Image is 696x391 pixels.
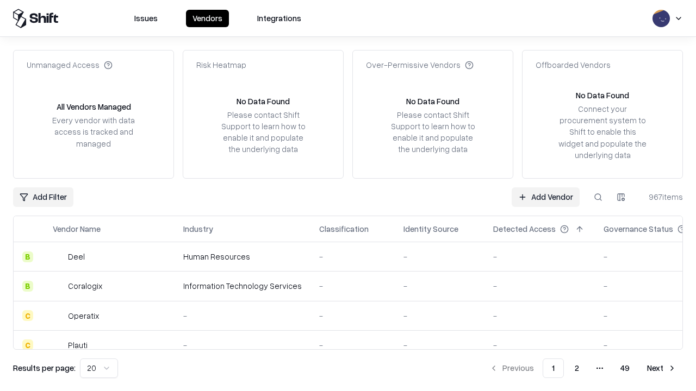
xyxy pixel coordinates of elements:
[403,251,476,262] div: -
[53,339,64,350] img: Plauti
[22,281,33,292] div: B
[237,96,290,107] div: No Data Found
[57,101,131,112] div: All Vendors Managed
[543,358,564,378] button: 1
[388,109,478,155] div: Please contact Shift Support to learn how to enable it and populate the underlying data
[53,223,101,235] div: Vendor Name
[13,362,76,374] p: Results per page:
[493,339,586,351] div: -
[183,280,302,292] div: Information Technology Services
[22,310,33,321] div: C
[557,103,648,161] div: Connect your procurement system to Shift to enable this widget and populate the underlying data
[366,59,474,71] div: Over-Permissive Vendors
[536,59,611,71] div: Offboarded Vendors
[512,187,580,207] a: Add Vendor
[22,251,33,262] div: B
[641,358,683,378] button: Next
[406,96,459,107] div: No Data Found
[403,310,476,321] div: -
[183,251,302,262] div: Human Resources
[493,310,586,321] div: -
[403,280,476,292] div: -
[319,339,386,351] div: -
[183,339,302,351] div: -
[251,10,308,27] button: Integrations
[68,251,85,262] div: Deel
[493,280,586,292] div: -
[403,339,476,351] div: -
[218,109,308,155] div: Please contact Shift Support to learn how to enable it and populate the underlying data
[53,251,64,262] img: Deel
[53,281,64,292] img: Coralogix
[27,59,113,71] div: Unmanaged Access
[403,223,458,235] div: Identity Source
[566,358,588,378] button: 2
[319,223,369,235] div: Classification
[319,251,386,262] div: -
[493,223,556,235] div: Detected Access
[319,280,386,292] div: -
[128,10,164,27] button: Issues
[186,10,229,27] button: Vendors
[196,59,246,71] div: Risk Heatmap
[612,358,638,378] button: 49
[68,339,88,351] div: Plauti
[48,115,139,149] div: Every vendor with data access is tracked and managed
[493,251,586,262] div: -
[183,310,302,321] div: -
[319,310,386,321] div: -
[13,187,73,207] button: Add Filter
[22,339,33,350] div: C
[183,223,213,235] div: Industry
[483,358,683,378] nav: pagination
[68,310,99,321] div: Operatix
[639,191,683,203] div: 967 items
[68,280,102,292] div: Coralogix
[53,310,64,321] img: Operatix
[576,90,629,101] div: No Data Found
[604,223,673,235] div: Governance Status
